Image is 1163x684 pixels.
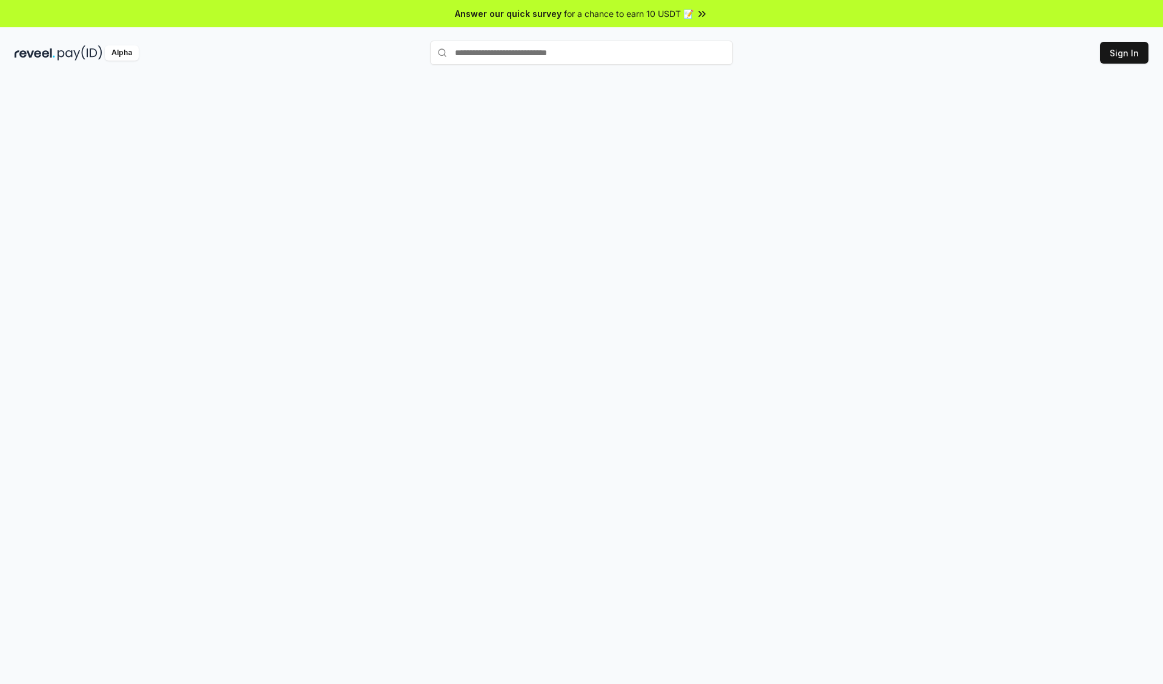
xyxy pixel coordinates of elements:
div: Alpha [105,45,139,61]
img: pay_id [58,45,102,61]
span: Answer our quick survey [455,7,562,20]
span: for a chance to earn 10 USDT 📝 [564,7,694,20]
button: Sign In [1100,42,1148,64]
img: reveel_dark [15,45,55,61]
